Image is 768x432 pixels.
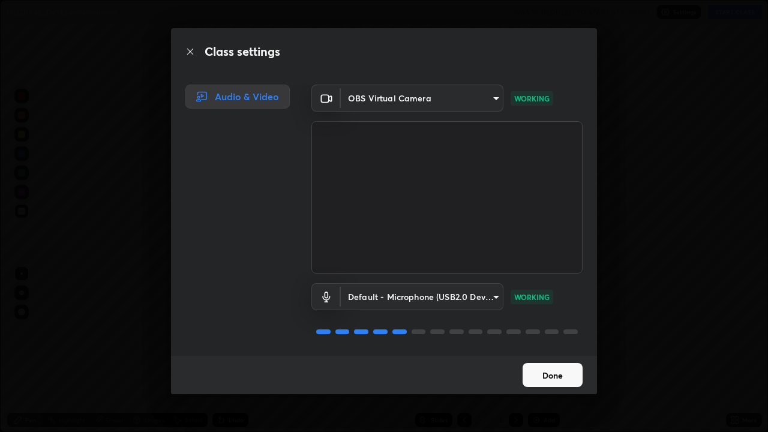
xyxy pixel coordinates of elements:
p: WORKING [514,93,550,104]
div: OBS Virtual Camera [341,283,503,310]
div: Audio & Video [185,85,290,109]
button: Done [523,363,583,387]
div: OBS Virtual Camera [341,85,503,112]
h2: Class settings [205,43,280,61]
p: WORKING [514,292,550,302]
